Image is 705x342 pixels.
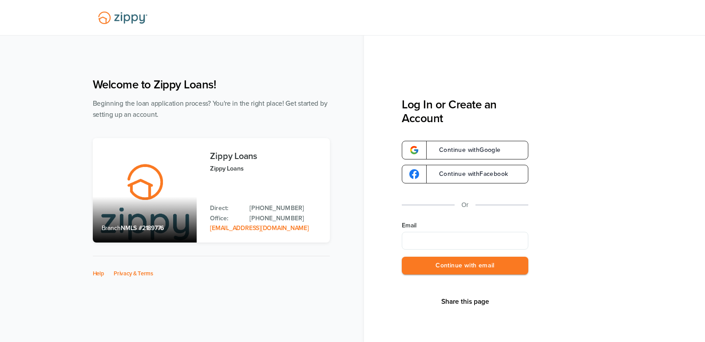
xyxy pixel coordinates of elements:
h1: Welcome to Zippy Loans! [93,78,330,91]
p: Direct: [210,203,241,213]
p: Office: [210,214,241,223]
img: Lender Logo [93,8,153,28]
span: Continue with Facebook [430,171,508,177]
input: Email Address [402,232,528,250]
a: Email Address: zippyguide@zippymh.com [210,224,309,232]
a: google-logoContinue withGoogle [402,141,528,159]
span: Beginning the loan application process? You're in the right place! Get started by setting up an a... [93,99,328,119]
label: Email [402,221,528,230]
a: Office Phone: 512-975-2947 [250,214,321,223]
button: Share This Page [439,297,492,306]
span: Continue with Google [430,147,501,153]
h3: Zippy Loans [210,151,321,161]
img: google-logo [409,145,419,155]
a: Direct Phone: 512-975-2947 [250,203,321,213]
p: Or [462,199,469,211]
button: Continue with email [402,257,528,275]
a: Privacy & Terms [114,270,153,277]
p: Zippy Loans [210,163,321,174]
span: NMLS #2189776 [121,224,164,232]
h3: Log In or Create an Account [402,98,528,125]
a: Help [93,270,104,277]
img: google-logo [409,169,419,179]
a: google-logoContinue withFacebook [402,165,528,183]
span: Branch [102,224,121,232]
